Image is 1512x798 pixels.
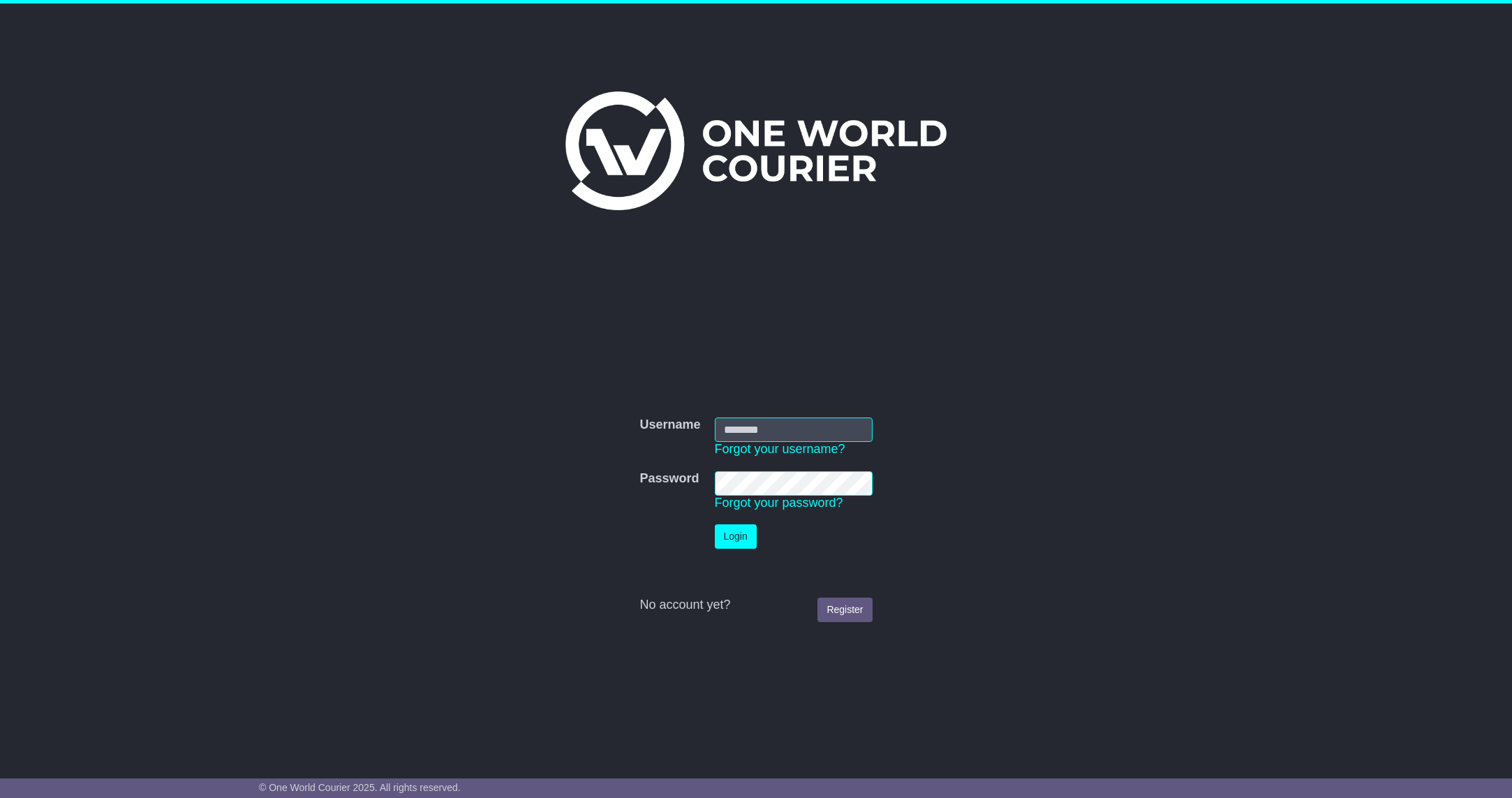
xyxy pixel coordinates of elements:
[565,91,947,210] img: One World
[715,442,845,456] a: Forgot your username?
[639,471,699,487] label: Password
[715,496,843,510] a: Forgot your password?
[259,782,461,793] span: © One World Courier 2025. All rights reserved.
[715,524,757,549] button: Login
[817,598,872,622] a: Register
[639,598,872,613] div: No account yet?
[639,418,700,433] label: Username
